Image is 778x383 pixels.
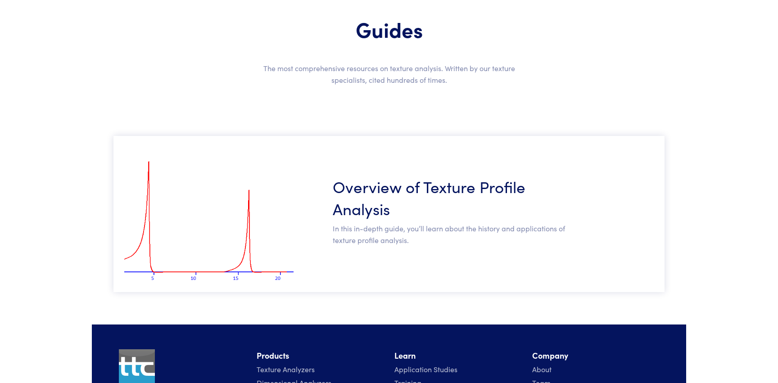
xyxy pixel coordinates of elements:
li: Company [532,349,659,362]
h1: Guides [257,16,521,42]
img: poundcake_tpa_75.png [124,141,294,287]
a: Texture Analyzers [257,364,315,374]
p: The most comprehensive resources on texture analysis. Written by our texture specialists, cited h... [257,63,521,86]
p: In this in-depth guide, you’ll learn about the history and applications of texture profile analysis. [333,223,569,246]
a: Application Studies [394,364,457,374]
li: Learn [394,349,521,362]
a: About [532,364,552,374]
a: Overview of Texture Profile Analysis [333,175,569,219]
li: Products [257,349,384,362]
